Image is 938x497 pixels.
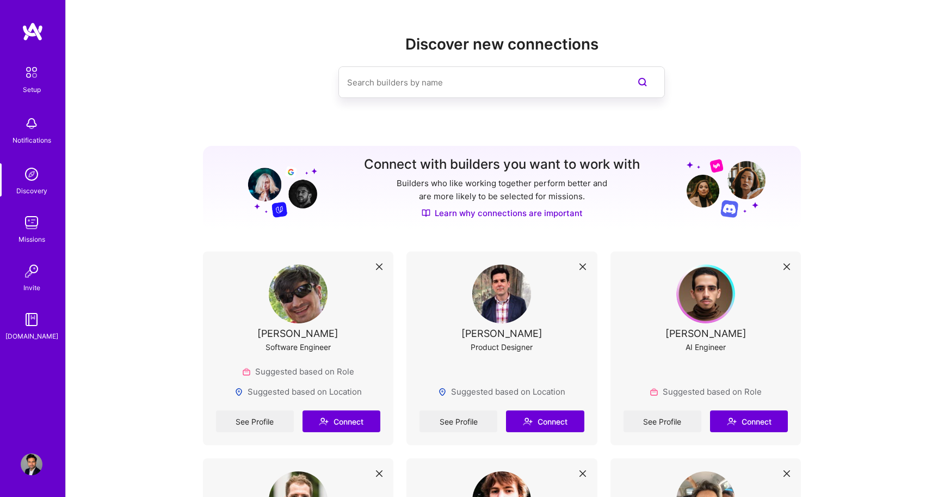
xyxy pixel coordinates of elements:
img: Grow your network [238,158,317,218]
img: Discover [422,208,430,218]
div: Suggested based on Location [234,386,362,397]
img: bell [21,113,42,134]
h2: Discover new connections [203,35,801,53]
i: icon Connect [523,416,533,426]
img: User Avatar [269,265,328,323]
img: User Avatar [472,265,531,323]
div: Invite [23,282,40,293]
img: Invite [21,260,42,282]
a: See Profile [216,410,294,432]
img: guide book [21,309,42,330]
a: See Profile [624,410,701,432]
div: [DOMAIN_NAME] [5,330,58,342]
input: Search builders by name [347,69,613,96]
div: [PERSON_NAME] [257,328,338,339]
button: Connect [303,410,380,432]
i: icon Close [579,263,586,270]
img: Role icon [650,388,658,396]
img: Locations icon [234,388,243,396]
div: Suggested based on Location [438,386,565,397]
a: User Avatar [18,453,45,475]
img: Locations icon [438,388,447,396]
div: Suggested based on Role [242,366,354,377]
i: icon Connect [319,416,329,426]
div: Suggested based on Role [650,386,762,397]
div: Product Designer [471,341,533,353]
img: Role icon [242,367,251,376]
div: [PERSON_NAME] [665,328,746,339]
a: See Profile [419,410,497,432]
i: icon Close [376,263,382,270]
img: User Avatar [676,265,735,323]
img: discovery [21,163,42,185]
button: Connect [710,410,788,432]
div: AI Engineer [686,341,726,353]
a: Learn why connections are important [422,207,583,219]
img: teamwork [21,212,42,234]
div: Setup [23,84,41,95]
i: icon Close [376,470,382,477]
i: icon SearchPurple [636,76,649,89]
div: Discovery [16,185,47,197]
i: icon Close [579,470,586,477]
div: Missions [18,234,45,245]
img: Grow your network [687,158,766,218]
div: Notifications [13,134,51,146]
i: icon Close [783,263,790,270]
img: setup [20,61,43,84]
i: icon Close [783,470,790,477]
img: User Avatar [21,453,42,475]
img: logo [22,22,44,41]
p: Builders who like working together perform better and are more likely to be selected for missions. [394,177,609,203]
h3: Connect with builders you want to work with [364,157,640,173]
i: icon Connect [727,416,737,426]
div: [PERSON_NAME] [461,328,542,339]
div: Software Engineer [266,341,331,353]
button: Connect [506,410,584,432]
